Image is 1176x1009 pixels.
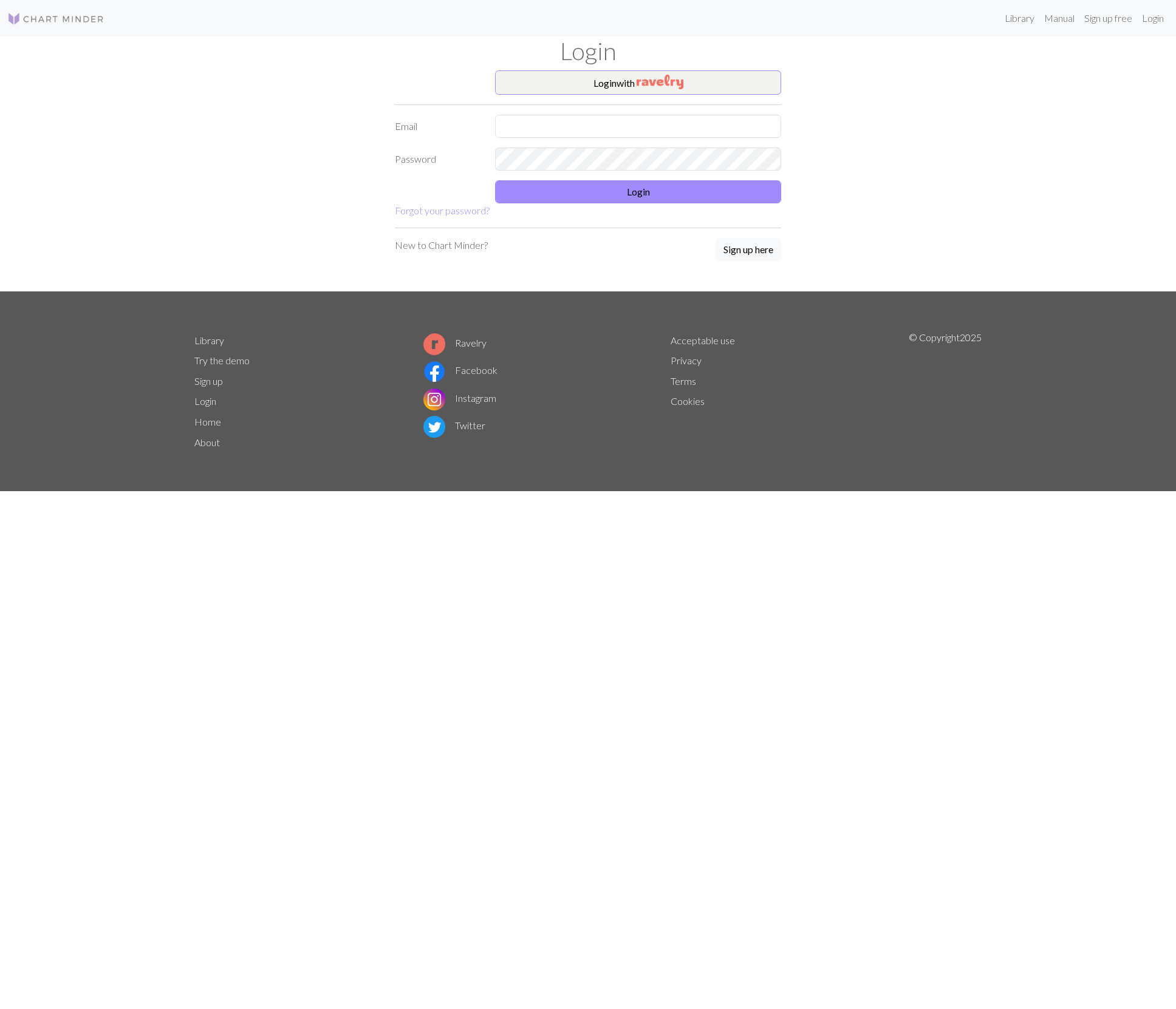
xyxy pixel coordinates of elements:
[423,333,445,355] img: Ravelry logo
[423,361,445,382] img: Facebook logo
[388,148,488,171] label: Password
[637,75,683,89] img: Ravelry
[671,335,735,346] a: Acceptable use
[716,238,781,261] button: Sign up here
[1079,6,1137,30] a: Sign up free
[671,355,702,366] a: Privacy
[671,395,705,407] a: Cookies
[194,437,220,448] a: About
[423,416,445,438] img: Twitter logo
[1000,6,1039,30] a: Library
[388,115,488,138] label: Email
[716,238,781,262] a: Sign up here
[423,392,496,404] a: Instagram
[194,375,223,387] a: Sign up
[194,416,221,427] a: Home
[1137,6,1169,30] a: Login
[1039,6,1079,30] a: Manual
[423,389,445,410] img: Instagram logo
[194,395,216,407] a: Login
[395,205,490,216] a: Forgot your password?
[671,375,696,387] a: Terms
[909,330,982,453] p: © Copyright 2025
[423,364,497,376] a: Facebook
[187,36,989,66] h1: Login
[423,420,485,431] a: Twitter
[495,70,781,95] button: Loginwith
[395,238,488,253] p: New to Chart Minder?
[7,12,104,26] img: Logo
[495,180,781,203] button: Login
[194,335,224,346] a: Library
[194,355,250,366] a: Try the demo
[423,337,487,348] a: Ravelry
